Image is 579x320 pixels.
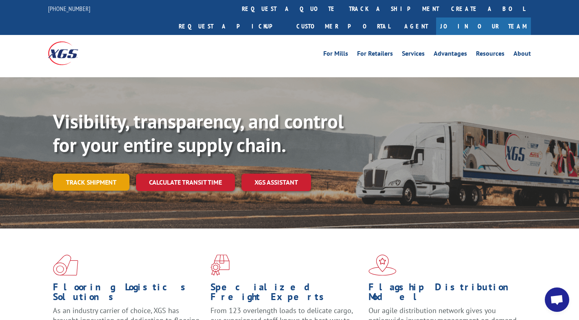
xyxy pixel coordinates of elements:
a: For Mills [323,50,348,59]
a: For Retailers [357,50,393,59]
a: Request a pickup [173,17,290,35]
a: About [513,50,531,59]
a: Services [402,50,425,59]
img: xgs-icon-focused-on-flooring-red [211,255,230,276]
b: Visibility, transparency, and control for your entire supply chain. [53,109,344,157]
a: Track shipment [53,174,129,191]
a: Calculate transit time [136,174,235,191]
a: XGS ASSISTANT [241,174,311,191]
a: Join Our Team [436,17,531,35]
a: Open chat [545,287,569,312]
h1: Flagship Distribution Model [368,282,520,306]
h1: Specialized Freight Experts [211,282,362,306]
a: Advantages [434,50,467,59]
a: [PHONE_NUMBER] [48,4,90,13]
img: xgs-icon-total-supply-chain-intelligence-red [53,255,78,276]
a: Resources [476,50,504,59]
a: Agent [396,17,436,35]
h1: Flooring Logistics Solutions [53,282,204,306]
img: xgs-icon-flagship-distribution-model-red [368,255,397,276]
a: Customer Portal [290,17,396,35]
